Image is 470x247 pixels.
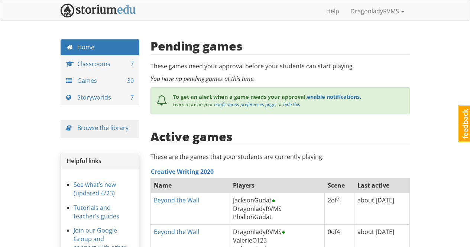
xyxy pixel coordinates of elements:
span: JacksonGudat [233,196,275,204]
a: hide this [283,101,300,108]
td: about [DATE] [354,193,409,225]
img: StoriumEDU [61,4,136,17]
a: enable notifications. [307,93,361,100]
span: 7 [130,93,134,102]
a: notifications preferences page [214,101,275,108]
span: 30 [127,77,134,85]
th: Scene [325,178,354,193]
th: Last active [354,178,409,193]
td: 2 of 4 [325,193,354,225]
a: Classrooms 7 [61,56,140,72]
div: Helpful links [61,153,139,169]
span: To get an alert when a game needs your approval, [173,93,307,100]
a: Help [321,2,345,20]
a: Games 30 [61,73,140,89]
em: You have no pending games at this time. [150,75,255,83]
a: Beyond the Wall [154,196,199,204]
a: Browse the library [77,124,129,132]
span: DragonladyRVMS [233,205,282,213]
th: Players [230,178,325,193]
a: Tutorials and teacher’s guides [74,204,119,220]
h2: Pending games [150,39,243,52]
a: Storyworlds 7 [61,90,140,105]
th: Name [151,178,230,193]
span: ● [272,196,275,204]
a: Beyond the Wall [154,228,199,236]
a: See what’s new (updated 4/23) [74,181,116,197]
h2: Active games [150,130,233,143]
a: DragonladyRVMS [345,2,410,20]
em: Learn more on your , or [173,101,300,108]
p: These games need your approval before your students can start playing. [150,62,410,71]
a: Creative Writing 2020 [151,168,214,176]
span: 7 [130,60,134,68]
span: ● [282,228,285,236]
span: DragonladyRVMS [233,228,285,236]
a: Home [61,39,140,55]
span: PhallonGudat [233,213,272,221]
p: These are the games that your students are currently playing. [150,153,410,161]
span: ValerieO123 [233,236,267,244]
